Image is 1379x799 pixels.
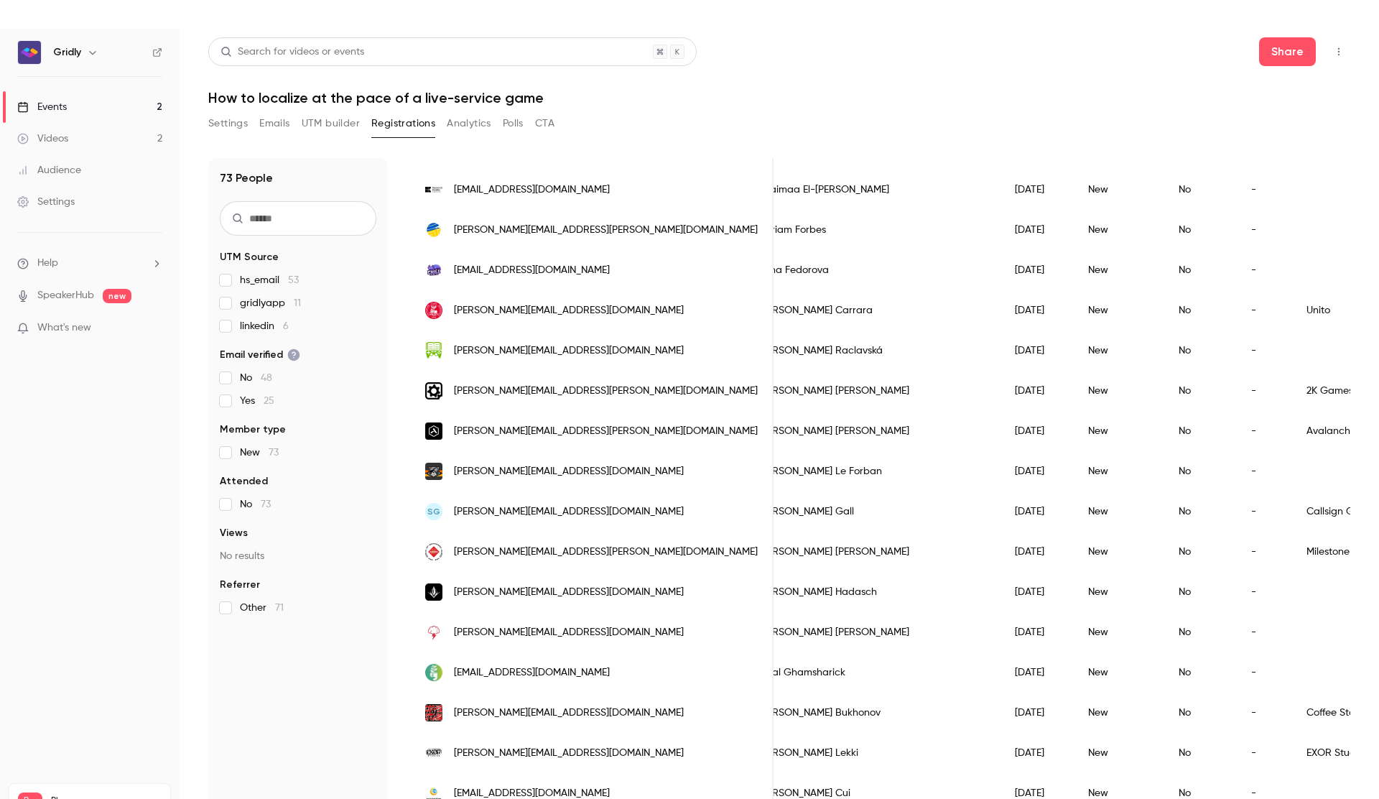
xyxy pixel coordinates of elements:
div: - [1237,411,1292,451]
img: techland.pl [425,221,442,239]
span: 73 [261,499,271,509]
img: chillgaming.net [425,262,442,279]
span: No [240,497,271,512]
img: tab_keywords_by_traffic_grey.svg [143,83,154,95]
div: New [1074,170,1164,210]
div: - [1237,491,1292,532]
div: - [1237,170,1292,210]
div: [DATE] [1000,331,1074,371]
span: 53 [288,275,299,285]
div: Keywords by Traffic [159,85,242,94]
div: [PERSON_NAME] [PERSON_NAME] [744,612,1000,652]
img: edu.unito.it [425,302,442,319]
img: loxis.cz [425,342,442,359]
span: gridlyapp [240,296,301,310]
div: [DATE] [1000,612,1074,652]
div: [PERSON_NAME] Le Forban [744,451,1000,491]
div: Domain: [DOMAIN_NAME] [37,37,158,49]
div: [DATE] [1000,693,1074,733]
div: Audience [17,163,81,177]
div: No [1164,170,1237,210]
div: [PERSON_NAME] Bukhonov [744,693,1000,733]
div: No [1164,572,1237,612]
span: SG [427,505,440,518]
div: No [1164,371,1237,411]
div: No [1164,331,1237,371]
span: [PERSON_NAME][EMAIL_ADDRESS][DOMAIN_NAME] [454,585,684,600]
span: [EMAIL_ADDRESS][DOMAIN_NAME] [454,665,610,680]
button: Settings [208,112,248,135]
li: help-dropdown-opener [17,256,162,271]
h6: Gridly [53,45,81,60]
img: tab_domain_overview_orange.svg [39,83,50,95]
div: No [1164,290,1237,331]
img: gearboxsoftware.com [425,382,442,399]
div: New [1074,693,1164,733]
div: Search for videos or events [220,45,364,60]
div: [DATE] [1000,733,1074,773]
span: What's new [37,320,91,336]
div: New [1074,612,1164,652]
div: - [1237,612,1292,652]
span: 71 [275,603,284,613]
div: [DATE] [1000,371,1074,411]
section: facet-groups [220,250,376,615]
img: omedastudios.com [425,583,442,601]
span: No [240,371,272,385]
button: UTM builder [302,112,360,135]
div: [DATE] [1000,210,1074,250]
span: UTM Source [220,250,279,264]
span: [PERSON_NAME][EMAIL_ADDRESS][DOMAIN_NAME] [454,504,684,519]
div: Events [17,100,67,114]
div: Myriam Forbes [744,210,1000,250]
div: - [1237,250,1292,290]
div: - [1237,210,1292,250]
span: Views [220,526,248,540]
a: SpeakerHub [37,288,94,303]
div: No [1164,612,1237,652]
div: [PERSON_NAME] Lekki [744,733,1000,773]
span: [EMAIL_ADDRESS][DOMAIN_NAME] [454,183,610,198]
span: [PERSON_NAME][EMAIL_ADDRESS][DOMAIN_NAME] [454,464,684,479]
button: Registrations [371,112,435,135]
div: - [1237,451,1292,491]
img: germling.com [425,664,442,681]
span: 25 [264,396,274,406]
div: [PERSON_NAME] Carrara [744,290,1000,331]
span: [PERSON_NAME][EMAIL_ADDRESS][DOMAIN_NAME] [454,625,684,640]
button: Polls [503,112,524,135]
div: New [1074,290,1164,331]
div: - [1237,733,1292,773]
span: [EMAIL_ADDRESS][DOMAIN_NAME] [454,263,610,278]
span: 73 [269,448,279,458]
img: exorstudios.com [425,744,442,762]
div: New [1074,733,1164,773]
div: No [1164,411,1237,451]
div: New [1074,451,1164,491]
button: Share [1259,37,1316,66]
span: [PERSON_NAME][EMAIL_ADDRESS][DOMAIN_NAME] [454,706,684,721]
span: Other [240,601,284,615]
div: Emal Ghamsharick [744,652,1000,693]
div: No [1164,491,1237,532]
div: - [1237,652,1292,693]
div: [DATE] [1000,170,1074,210]
span: [PERSON_NAME][EMAIL_ADDRESS][PERSON_NAME][DOMAIN_NAME] [454,424,758,439]
span: [PERSON_NAME][EMAIL_ADDRESS][PERSON_NAME][DOMAIN_NAME] [454,223,758,238]
div: No [1164,693,1237,733]
div: - [1237,693,1292,733]
div: [PERSON_NAME] Raclavská [744,331,1000,371]
button: CTA [535,112,554,135]
span: 6 [283,321,289,331]
div: New [1074,532,1164,572]
button: Analytics [447,112,491,135]
span: 11 [294,298,301,308]
div: No [1164,210,1237,250]
img: keywordsstudios.com [425,187,442,193]
span: [PERSON_NAME][EMAIL_ADDRESS][PERSON_NAME][DOMAIN_NAME] [454,545,758,560]
span: hs_email [240,273,299,287]
img: logo_orange.svg [23,23,34,34]
h1: 73 People [220,170,273,187]
span: Email verified [220,348,300,362]
div: New [1074,491,1164,532]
